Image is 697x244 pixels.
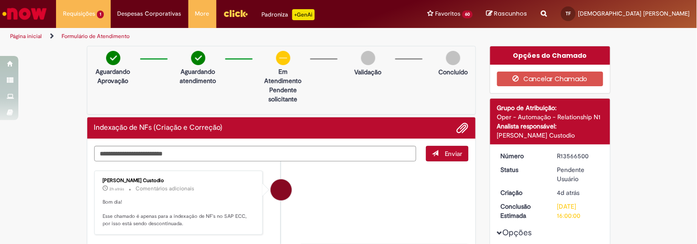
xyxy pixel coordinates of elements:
[494,188,550,197] dt: Criação
[578,10,690,17] span: [DEMOGRAPHIC_DATA] [PERSON_NAME]
[566,11,571,17] span: TF
[494,165,550,174] dt: Status
[557,202,600,220] div: [DATE] 16:00:00
[136,185,195,193] small: Comentários adicionais
[191,51,205,65] img: check-circle-green.png
[490,46,610,65] div: Opções do Chamado
[497,122,603,131] div: Analista responsável:
[110,186,125,192] span: 2h atrás
[271,179,292,200] div: Igor Alexandre Custodio
[494,202,550,220] dt: Conclusão Estimada
[276,51,290,65] img: circle-minus.png
[355,67,382,77] p: Validação
[497,72,603,86] button: Cancelar Chamado
[445,150,463,158] span: Enviar
[261,67,306,85] p: Em Atendimento
[557,189,580,197] time: 25/09/2025 12:50:29
[63,9,95,18] span: Requisições
[497,103,603,112] div: Grupo de Atribuição:
[110,186,125,192] time: 29/09/2025 09:26:55
[557,151,600,161] div: R13566500
[118,9,181,18] span: Despesas Corporativas
[103,178,256,183] div: [PERSON_NAME] Custodio
[223,6,248,20] img: click_logo_yellow_360x200.png
[487,10,527,18] a: Rascunhos
[435,9,460,18] span: Favoritos
[195,9,210,18] span: More
[91,67,136,85] p: Aguardando Aprovação
[438,67,468,77] p: Concluído
[262,9,315,20] div: Padroniza
[557,189,580,197] span: 4d atrás
[7,28,458,45] ul: Trilhas de página
[462,11,473,18] span: 60
[10,33,42,40] a: Página inicial
[426,146,469,161] button: Enviar
[94,146,417,161] textarea: Digite sua mensagem aqui...
[557,188,600,197] div: 25/09/2025 12:50:29
[361,51,375,65] img: img-circle-grey.png
[494,151,550,161] dt: Número
[261,85,306,104] p: Pendente solicitante
[446,51,460,65] img: img-circle-grey.png
[497,112,603,122] div: Oper - Automação - Relationship N1
[62,33,130,40] a: Formulário de Atendimento
[292,9,315,20] p: +GenAi
[494,9,527,18] span: Rascunhos
[557,165,600,183] div: Pendente Usuário
[176,67,221,85] p: Aguardando atendimento
[457,122,469,134] button: Adicionar anexos
[106,51,120,65] img: check-circle-green.png
[97,11,104,18] span: 1
[94,124,223,132] h2: Indexação de NFs (Criação e Correção) Histórico de tíquete
[497,131,603,140] div: [PERSON_NAME] Custodio
[1,5,48,23] img: ServiceNow
[103,199,256,227] p: Bom dia! Esse chamado é apenas para a indexação de NF's no SAP ECC, por isso está sendo descontin...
